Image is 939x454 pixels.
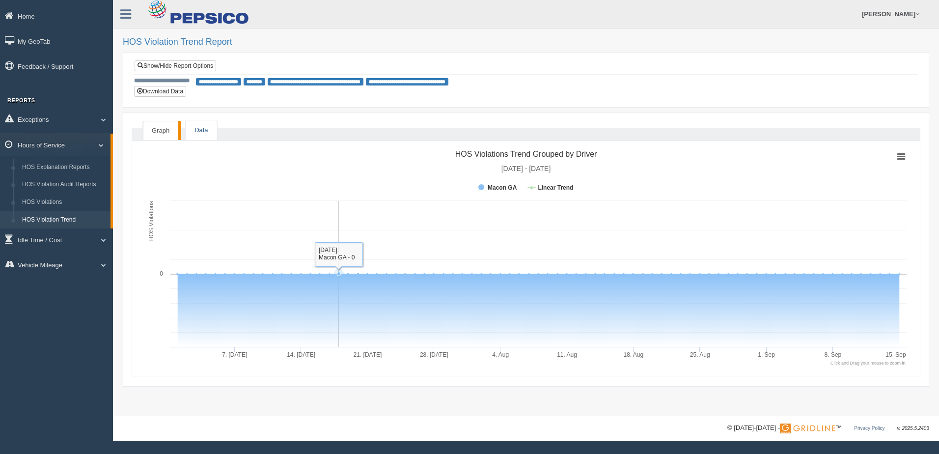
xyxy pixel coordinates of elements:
[18,211,110,229] a: HOS Violation Trend
[134,86,186,97] button: Download Data
[455,150,597,158] tspan: HOS Violations Trend Grouped by Driver
[780,424,835,433] img: Gridline
[727,423,929,433] div: © [DATE]-[DATE] - ™
[222,351,247,358] tspan: 7. [DATE]
[123,37,929,47] h2: HOS Violation Trend Report
[186,120,217,141] a: Data
[825,351,842,358] tspan: 8. Sep
[758,351,775,358] tspan: 1. Sep
[287,351,315,358] tspan: 14. [DATE]
[18,194,110,211] a: HOS Violations
[420,351,448,358] tspan: 28. [DATE]
[501,165,551,172] tspan: [DATE] - [DATE]
[690,351,710,358] tspan: 25. Aug
[854,426,884,431] a: Privacy Policy
[160,270,163,277] text: 0
[148,201,155,241] tspan: HOS Violations
[492,351,509,358] tspan: 4. Aug
[624,351,644,358] tspan: 18. Aug
[885,351,906,358] tspan: 15. Sep
[354,351,382,358] tspan: 21. [DATE]
[488,184,517,191] tspan: Macon GA
[143,121,178,141] a: Graph
[18,176,110,194] a: HOS Violation Audit Reports
[135,60,216,71] a: Show/Hide Report Options
[830,361,907,366] tspan: Click and Drag your mouse to zoom in.
[538,184,573,191] tspan: Linear Trend
[897,426,929,431] span: v. 2025.5.2403
[557,351,577,358] tspan: 11. Aug
[18,159,110,176] a: HOS Explanation Reports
